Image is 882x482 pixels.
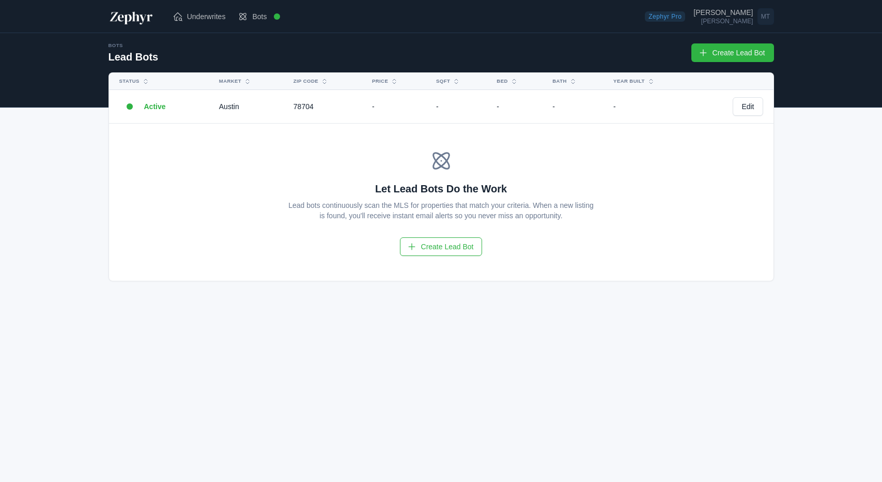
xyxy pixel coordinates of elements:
[546,73,595,89] button: Bath
[546,90,607,124] td: -
[757,8,774,25] span: MT
[252,11,267,22] span: Bots
[366,73,417,89] button: Price
[693,6,773,27] a: Open user menu
[187,11,226,22] span: Underwrites
[287,90,366,124] td: 78704
[693,9,753,16] div: [PERSON_NAME]
[691,43,774,62] a: Create Lead Bot
[430,90,490,124] td: -
[213,73,275,89] button: Market
[287,200,595,221] p: Lead bots continuously scan the MLS for properties that match your criteria. When a new listing i...
[231,2,293,31] a: Bots
[490,90,546,124] td: -
[733,97,763,116] a: Edit
[113,73,200,89] button: Status
[693,18,753,24] div: [PERSON_NAME]
[166,6,232,27] a: Underwrites
[109,50,159,64] h2: Lead Bots
[109,41,159,50] div: Bots
[430,73,478,89] button: SQFT
[144,101,166,112] span: Active
[607,90,697,124] td: -
[490,73,534,89] button: Bed
[400,237,483,256] a: Create Lead Bot
[645,11,685,22] span: Zephyr Pro
[366,90,430,124] td: -
[287,73,353,89] button: Zip Code
[607,73,684,89] button: Year Built
[213,90,287,124] td: Austin
[109,8,154,25] img: Zephyr Logo
[375,182,507,196] p: Let Lead Bots Do the Work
